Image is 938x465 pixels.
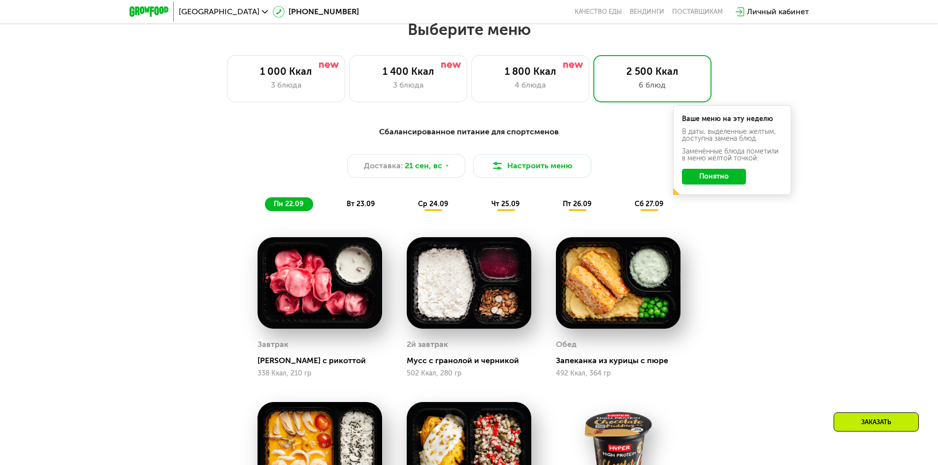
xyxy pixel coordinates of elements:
[747,6,809,18] div: Личный кабинет
[630,8,664,16] a: Вендинги
[347,200,375,208] span: вт 23.09
[407,356,539,366] div: Мусс с гранолой и черникой
[604,79,701,91] div: 6 блюд
[32,20,906,39] h2: Выберите меню
[473,154,591,178] button: Настроить меню
[273,6,359,18] a: [PHONE_NUMBER]
[491,200,519,208] span: чт 25.09
[604,65,701,77] div: 2 500 Ккал
[575,8,622,16] a: Качество еды
[364,160,403,172] span: Доставка:
[682,128,782,142] div: В даты, выделенные желтым, доступна замена блюд.
[682,169,746,185] button: Понятно
[563,200,591,208] span: пт 26.09
[178,126,761,138] div: Сбалансированное питание для спортсменов
[556,370,680,377] div: 492 Ккал, 364 гр
[407,337,448,352] div: 2й завтрак
[482,79,579,91] div: 4 блюда
[359,65,457,77] div: 1 400 Ккал
[237,79,335,91] div: 3 блюда
[258,370,382,377] div: 338 Ккал, 210 гр
[556,356,688,366] div: Запеканка из курицы с пюре
[258,337,289,352] div: Завтрак
[359,79,457,91] div: 3 блюда
[405,160,442,172] span: 21 сен, вс
[682,148,782,162] div: Заменённые блюда пометили в меню жёлтой точкой.
[834,412,919,432] div: Заказать
[482,65,579,77] div: 1 800 Ккал
[407,370,531,377] div: 502 Ккал, 280 гр
[672,8,723,16] div: поставщикам
[635,200,663,208] span: сб 27.09
[418,200,448,208] span: ср 24.09
[179,8,259,16] span: [GEOGRAPHIC_DATA]
[258,356,390,366] div: [PERSON_NAME] с рикоттой
[682,116,782,123] div: Ваше меню на эту неделю
[237,65,335,77] div: 1 000 Ккал
[274,200,303,208] span: пн 22.09
[556,337,577,352] div: Обед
